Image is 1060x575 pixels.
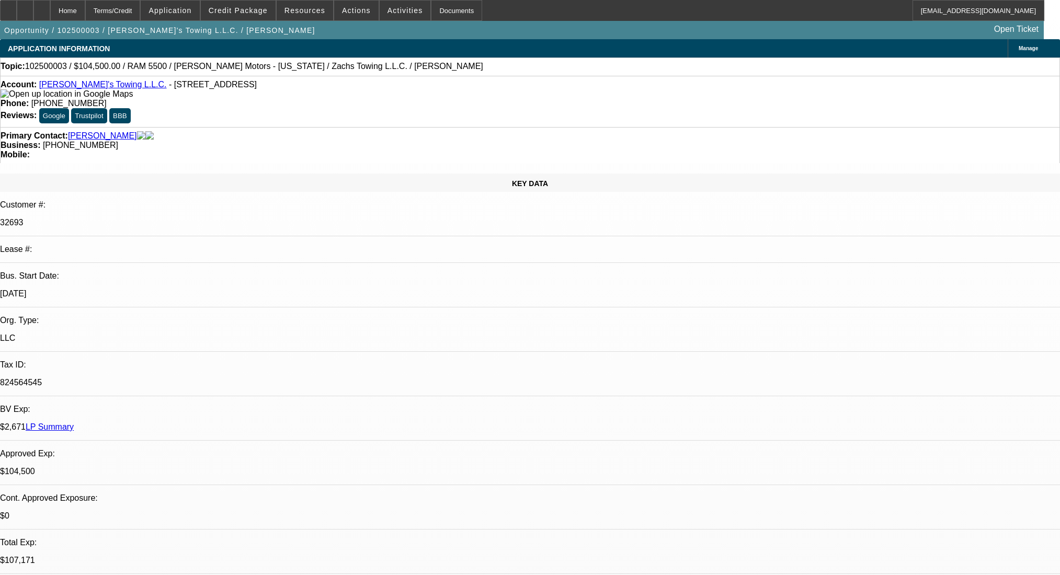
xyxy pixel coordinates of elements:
button: Application [141,1,199,20]
strong: Phone: [1,99,29,108]
span: KEY DATA [512,179,548,188]
button: BBB [109,108,131,123]
button: Google [39,108,69,123]
button: Credit Package [201,1,276,20]
a: [PERSON_NAME] [68,131,137,141]
span: Credit Package [209,6,268,15]
span: Manage [1019,45,1038,51]
strong: Account: [1,80,37,89]
span: - [STREET_ADDRESS] [169,80,257,89]
a: [PERSON_NAME]'s Towing L.L.C. [39,80,167,89]
span: APPLICATION INFORMATION [8,44,110,53]
img: facebook-icon.png [137,131,145,141]
button: Trustpilot [71,108,107,123]
strong: Mobile: [1,150,30,159]
strong: Reviews: [1,111,37,120]
span: 102500003 / $104,500.00 / RAM 5500 / [PERSON_NAME] Motors - [US_STATE] / Zachs Towing L.L.C. / [P... [25,62,483,71]
img: linkedin-icon.png [145,131,154,141]
strong: Business: [1,141,40,149]
span: Resources [284,6,325,15]
a: View Google Maps [1,89,133,98]
button: Actions [334,1,379,20]
button: Resources [277,1,333,20]
a: Open Ticket [990,20,1043,38]
span: Activities [387,6,423,15]
span: Actions [342,6,371,15]
span: [PHONE_NUMBER] [43,141,118,149]
span: [PHONE_NUMBER] [31,99,107,108]
button: Activities [380,1,431,20]
a: LP Summary [26,422,74,431]
strong: Primary Contact: [1,131,68,141]
img: Open up location in Google Maps [1,89,133,99]
span: Application [149,6,191,15]
span: Opportunity / 102500003 / [PERSON_NAME]'s Towing L.L.C. / [PERSON_NAME] [4,26,315,34]
strong: Topic: [1,62,25,71]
